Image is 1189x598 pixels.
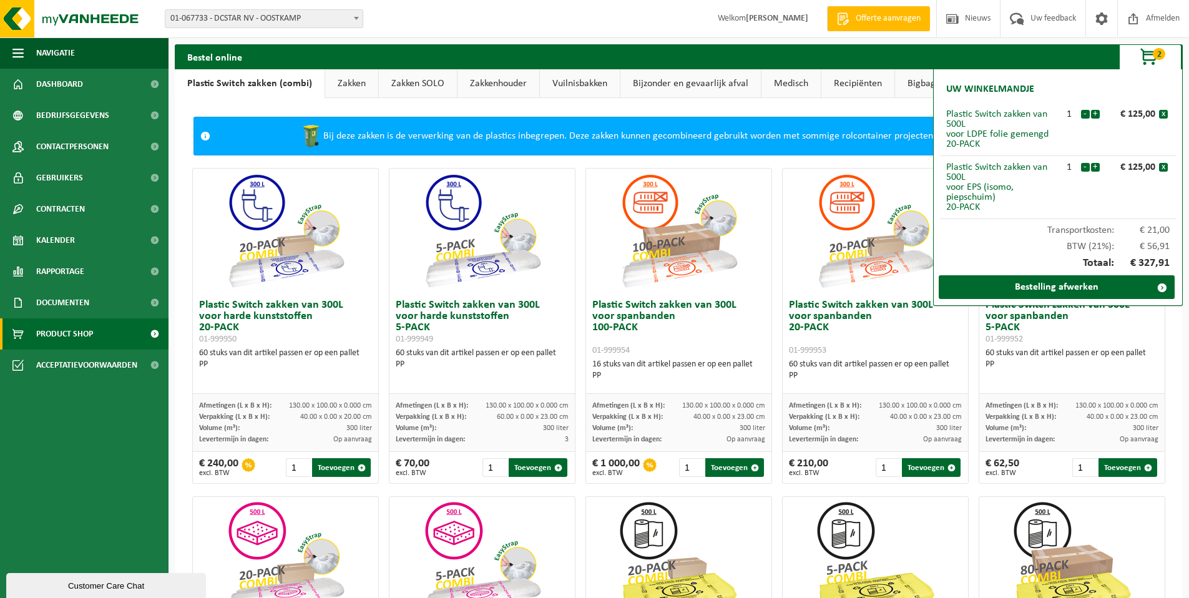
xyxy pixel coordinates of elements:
[1114,242,1170,252] span: € 56,91
[1058,162,1080,172] div: 1
[396,348,569,370] div: 60 stuks van dit artikel passen er op een pallet
[396,469,429,477] span: excl. BTW
[813,169,938,293] img: 01-999953
[333,436,372,443] span: Op aanvraag
[36,69,83,100] span: Dashboard
[36,287,89,318] span: Documenten
[199,469,238,477] span: excl. BTW
[940,235,1176,252] div: BTW (21%):
[486,402,569,409] span: 130.00 x 100.00 x 0.000 cm
[199,335,237,344] span: 01-999950
[853,12,924,25] span: Offerte aanvragen
[289,402,372,409] span: 130.00 x 100.00 x 0.000 cm
[895,69,952,98] a: Bigbags
[592,359,765,381] div: 16 stuks van dit artikel passen er op een pallet
[165,10,363,27] span: 01-067733 - DCSTAR NV - OOSTKAMP
[1098,458,1157,477] button: Toevoegen
[165,9,363,28] span: 01-067733 - DCSTAR NV - OOSTKAMP
[746,14,808,23] strong: [PERSON_NAME]
[36,318,93,350] span: Product Shop
[592,413,663,421] span: Verpakking (L x B x H):
[1114,225,1170,235] span: € 21,00
[940,76,1040,103] h2: Uw winkelmandje
[789,300,962,356] h3: Plastic Switch zakken van 300L voor spanbanden 20-PACK
[199,458,238,477] div: € 240,00
[986,413,1056,421] span: Verpakking (L x B x H):
[1119,44,1182,69] button: 2
[175,44,255,69] h2: Bestel online
[286,458,311,477] input: 1
[1159,110,1168,119] button: x
[986,300,1158,345] h3: Plastic Switch zakken van 300L voor spanbanden 5-PACK
[199,436,268,443] span: Levertermijn in dagen:
[946,109,1058,149] div: Plastic Switch zakken van 500L voor LDPE folie gemengd 20-PACK
[592,300,765,356] h3: Plastic Switch zakken van 300L voor spanbanden 100-PACK
[396,413,466,421] span: Verpakking (L x B x H):
[543,424,569,432] span: 300 liter
[940,252,1176,275] div: Totaal:
[199,402,272,409] span: Afmetingen (L x B x H):
[592,469,640,477] span: excl. BTW
[36,162,83,194] span: Gebruikers
[199,348,372,370] div: 60 stuks van dit artikel passen er op een pallet
[902,458,961,477] button: Toevoegen
[36,225,75,256] span: Kalender
[509,458,567,477] button: Toevoegen
[217,117,1139,155] div: Bij deze zakken is de verwerking van de plastics inbegrepen. Deze zakken kunnen gecombineerd gebr...
[1120,436,1158,443] span: Op aanvraag
[761,69,821,98] a: Medisch
[592,402,665,409] span: Afmetingen (L x B x H):
[396,402,468,409] span: Afmetingen (L x B x H):
[682,402,765,409] span: 130.00 x 100.00 x 0.000 cm
[986,458,1019,477] div: € 62,50
[298,124,323,149] img: WB-0240-HPE-GN-50.png
[36,37,75,69] span: Navigatie
[986,436,1055,443] span: Levertermijn in dagen:
[1075,402,1158,409] span: 130.00 x 100.00 x 0.000 cm
[789,458,828,477] div: € 210,00
[789,402,861,409] span: Afmetingen (L x B x H):
[986,402,1058,409] span: Afmetingen (L x B x H):
[1091,110,1100,119] button: +
[396,424,436,432] span: Volume (m³):
[379,69,457,98] a: Zakken SOLO
[457,69,539,98] a: Zakkenhouder
[923,436,962,443] span: Op aanvraag
[789,424,829,432] span: Volume (m³):
[1114,258,1170,269] span: € 327,91
[890,413,962,421] span: 40.00 x 0.00 x 23.00 cm
[325,69,378,98] a: Zakken
[199,424,240,432] span: Volume (m³):
[679,458,705,477] input: 1
[346,424,372,432] span: 300 liter
[1103,109,1159,119] div: € 125,00
[1091,163,1100,172] button: +
[789,346,826,355] span: 01-999953
[789,469,828,477] span: excl. BTW
[36,350,137,381] span: Acceptatievoorwaarden
[396,458,429,477] div: € 70,00
[946,162,1058,212] div: Plastic Switch zakken van 500L voor EPS (isomo, piepschuim) 20-PACK
[592,436,662,443] span: Levertermijn in dagen:
[36,256,84,287] span: Rapportage
[592,424,633,432] span: Volume (m³):
[1072,458,1098,477] input: 1
[1103,162,1159,172] div: € 125,00
[312,458,371,477] button: Toevoegen
[789,370,962,381] div: PP
[740,424,765,432] span: 300 liter
[6,571,208,598] iframe: chat widget
[617,169,741,293] img: 01-999954
[300,413,372,421] span: 40.00 x 0.00 x 20.00 cm
[592,346,630,355] span: 01-999954
[36,100,109,131] span: Bedrijfsgegevens
[540,69,620,98] a: Vuilnisbakken
[1159,163,1168,172] button: x
[986,424,1026,432] span: Volume (m³):
[175,69,325,98] a: Plastic Switch zakken (combi)
[705,458,764,477] button: Toevoegen
[1081,163,1090,172] button: -
[986,359,1158,370] div: PP
[940,219,1176,235] div: Transportkosten:
[396,436,465,443] span: Levertermijn in dagen:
